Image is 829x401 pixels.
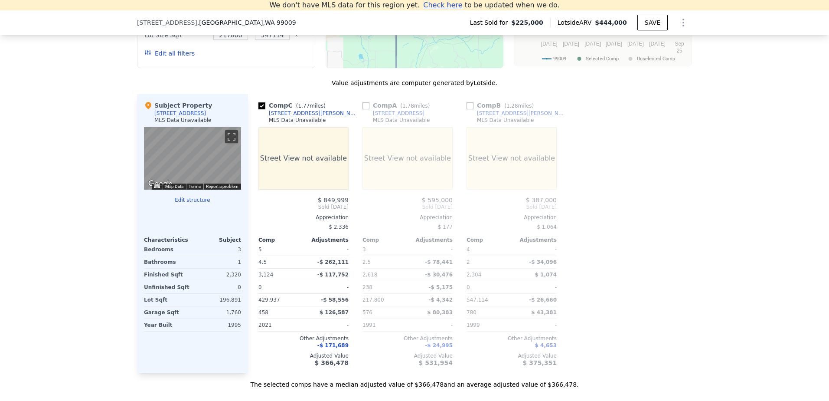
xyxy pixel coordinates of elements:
text: 99009 [553,56,566,62]
div: Bedrooms [144,243,191,256]
a: [STREET_ADDRESS] [362,110,424,117]
div: Subject [193,237,241,243]
div: Street View not available [362,127,453,190]
span: Sold [DATE] [258,204,349,210]
span: 3,124 [258,272,273,278]
div: MLS Data Unavailable [373,117,430,124]
span: Check here [423,1,462,9]
div: Appreciation [362,214,453,221]
span: -$ 26,660 [529,297,557,303]
div: 1995 [194,319,241,331]
span: -$ 34,096 [529,259,557,265]
span: 0 [467,284,470,290]
button: Keyboard shortcuts [154,184,160,188]
div: MLS Data Unavailable [269,117,326,124]
span: 2,618 [362,272,377,278]
span: 1.28 [506,103,518,109]
a: Open this area in Google Maps (opens a new window) [146,178,175,190]
div: MLS Data Unavailable [154,117,212,124]
span: $ 43,381 [531,309,557,316]
div: 2,320 [194,269,241,281]
div: Adjustments [304,237,349,243]
span: Lotside ARV [558,18,595,27]
div: - [513,319,557,331]
div: MLS Data Unavailable [477,117,534,124]
span: $ 531,954 [419,359,453,366]
span: Sold [DATE] [467,204,557,210]
span: $ 2,336 [329,224,349,230]
div: Finished Sqft [144,269,191,281]
span: ( miles) [293,103,329,109]
button: Show Options [675,14,692,31]
text: [DATE] [649,41,666,47]
text: [DATE] [584,41,601,47]
div: Comp [362,237,408,243]
div: Comp [467,237,512,243]
span: $ 1,064 [537,224,557,230]
span: -$ 78,441 [425,259,453,265]
div: 4.5 [258,256,302,268]
div: Other Adjustments [362,335,453,342]
span: $ 80,383 [427,309,453,316]
span: ( miles) [501,103,537,109]
span: -$ 58,556 [321,297,349,303]
span: 1.77 [298,103,310,109]
div: Year Built [144,319,191,331]
span: -$ 262,111 [317,259,349,265]
span: $ 375,351 [523,359,557,366]
span: [STREET_ADDRESS] [137,18,197,27]
span: 547,114 [467,297,488,303]
a: Report a problem [206,184,238,189]
text: Unselected Comp [637,56,675,62]
div: Bathrooms [144,256,191,268]
text: Selected Comp [586,56,619,62]
span: 458 [258,309,268,316]
span: 217,800 [362,297,384,303]
button: SAVE [637,15,668,30]
div: Street View not available [258,127,349,190]
div: Adjusted Value [258,352,349,359]
div: 1991 [362,319,406,331]
div: [STREET_ADDRESS][PERSON_NAME] [477,110,567,117]
div: [STREET_ADDRESS][PERSON_NAME] [269,110,359,117]
div: Value adjustments are computer generated by Lotside . [137,79,692,87]
span: $ 595,000 [422,197,453,204]
span: 1.78 [402,103,414,109]
span: -$ 24,995 [425,342,453,348]
span: $225,000 [511,18,543,27]
span: 0 [258,284,262,290]
div: - [305,281,349,293]
div: Appreciation [467,214,557,221]
a: Terms (opens in new tab) [189,184,201,189]
div: - [513,281,557,293]
div: Comp B [467,101,537,110]
span: $ 849,999 [318,197,349,204]
span: , [GEOGRAPHIC_DATA] [197,18,296,27]
text: 25 [676,48,682,54]
span: -$ 5,175 [429,284,453,290]
div: Characteristics [144,237,193,243]
span: Sold [DATE] [362,204,453,210]
div: Lot Sqft [144,294,191,306]
div: - [409,243,453,256]
div: - [409,319,453,331]
button: Edit structure [144,197,241,204]
text: [DATE] [627,41,644,47]
div: - [305,243,349,256]
text: [DATE] [563,41,579,47]
div: Comp C [258,101,329,110]
span: 238 [362,284,372,290]
div: 196,891 [194,294,241,306]
span: $ 177 [438,224,453,230]
div: Comp [258,237,304,243]
div: Garage Sqft [144,306,191,319]
div: [STREET_ADDRESS] [154,110,206,117]
a: [STREET_ADDRESS][PERSON_NAME] [258,110,359,117]
text: [DATE] [606,41,622,47]
div: 2.5 [362,256,406,268]
div: Subject Property [144,101,212,110]
span: 780 [467,309,477,316]
div: Adjusted Value [467,352,557,359]
div: Comp A [362,101,433,110]
span: -$ 117,752 [317,272,349,278]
